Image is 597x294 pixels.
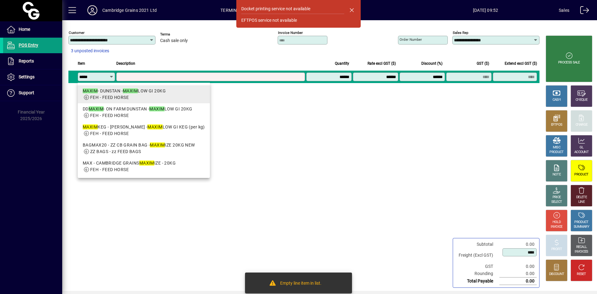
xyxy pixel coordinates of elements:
a: Home [3,22,62,37]
a: Reports [3,54,62,69]
div: RECALL [576,245,587,250]
em: MAXIM [83,88,98,93]
mat-option: BAGMAX20 - ZZ CB GRAIN BAG - MAXIMIZE 20KG NEW [78,139,210,157]
div: PRODUCT [549,150,563,155]
em: MAXIM [89,106,104,111]
td: Freight (Excl GST) [456,248,499,263]
div: EFTPOS [551,123,562,127]
span: POS Entry [19,43,38,48]
em: MAXIM [147,124,162,129]
span: Extend excl GST ($) [505,60,537,67]
button: Profile [82,5,102,16]
div: CASH [553,98,561,102]
div: KEG - [PERSON_NAME] - LOW GI KEG (per kg) [83,124,205,130]
span: 3 unposted invoices [71,48,109,54]
div: NOTE [553,172,561,177]
div: PRODUCT [574,172,588,177]
span: Reports [19,58,34,63]
a: Settings [3,69,62,85]
div: HOLD [553,220,561,225]
mat-option: DD MAXIM - ON FARM DUNSTAN - MAXIM LOW GI 20KG [78,103,210,121]
span: Description [116,60,135,67]
td: GST [456,263,499,270]
mat-label: Invoice number [278,30,303,35]
span: Home [19,27,30,32]
mat-option: MAX - CAMBRIDGE GRAINS MAXIMIZE - 20KG [78,157,210,175]
td: Total Payable [456,278,499,285]
div: Empty line item in list. [280,280,322,287]
div: GL [580,145,584,150]
em: MAXIM [149,106,164,111]
div: CHARGE [576,123,588,127]
td: 0.00 [499,241,537,248]
div: DISCOUNT [549,272,564,277]
td: 0.00 [499,263,537,270]
em: MAXIM [139,161,154,166]
div: PROCESS SALE [558,60,580,65]
div: RESET [577,272,586,277]
em: MAXIM [150,142,165,147]
span: Item [78,60,85,67]
span: FEH - FEED HORSE [90,95,129,100]
td: 0.00 [499,278,537,285]
div: PRODUCT [574,220,588,225]
a: Support [3,85,62,101]
div: BAGMAX20 - ZZ CB GRAIN BAG - IZE 20KG NEW [83,142,205,148]
span: Settings [19,74,35,79]
div: ACCOUNT [574,150,589,155]
div: EFTPOS service not available [241,17,297,24]
div: SUMMARY [574,225,589,229]
div: INVOICE [551,225,562,229]
div: PRICE [553,195,561,200]
div: INVOICES [575,250,588,254]
mat-label: Sales rep [453,30,468,35]
div: - DUNSTAN - LOW GI 20KG [83,88,205,94]
span: FEH - FEED HORSE [90,167,129,172]
em: MAXIM [123,88,138,93]
div: MISC [553,145,560,150]
div: Cambridge Grains 2021 Ltd [102,5,157,15]
span: Discount (%) [421,60,442,67]
span: Quantity [335,60,349,67]
span: Terms [160,32,197,36]
span: GST ($) [477,60,489,67]
span: Cash sale only [160,38,188,43]
div: LINE [578,200,585,204]
mat-label: Customer [69,30,85,35]
div: SELECT [551,200,562,204]
div: MAX - CAMBRIDGE GRAINS IZE - 20KG [83,160,205,166]
span: [DATE] 09:52 [412,5,559,15]
div: Sales [559,5,569,15]
span: Support [19,90,34,95]
td: Subtotal [456,241,499,248]
a: Logout [576,1,589,21]
div: DD - ON FARM DUNSTAN - LOW GI 20KG [83,106,205,112]
div: CHEQUE [576,98,587,102]
td: 0.00 [499,270,537,278]
mat-option: MAXIM - DUNSTAN - MAXIM LOW GI 20KG [78,85,210,103]
div: PROFIT [551,247,562,252]
div: DELETE [576,195,587,200]
span: FEH - FEED HORSE [90,113,129,118]
button: 3 unposted invoices [68,45,112,57]
span: ZZ BAGS - zz FEED BAGS [90,149,141,154]
span: TERMINAL2 [220,5,245,15]
mat-option: MAXIMKEG - DD DUNSTAN - MAXIM LOW GI KEG (per kg) [78,121,210,139]
span: FEH - FEED HORSE [90,131,129,136]
em: MAXIM [83,124,98,129]
span: Rate excl GST ($) [368,60,396,67]
td: Rounding [456,270,499,278]
mat-label: Order number [400,37,422,42]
